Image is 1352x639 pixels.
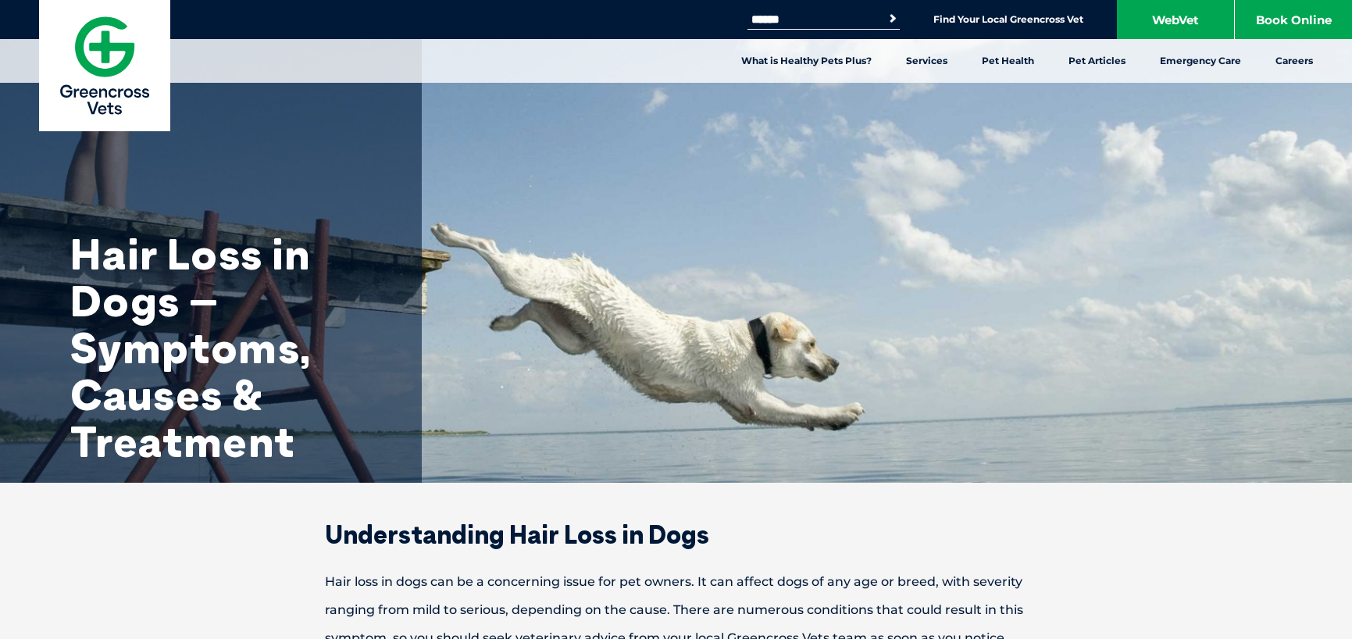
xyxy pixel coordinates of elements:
button: Search [885,11,901,27]
a: Pet Health [965,39,1051,83]
a: What is Healthy Pets Plus? [724,39,889,83]
a: Pet Articles [1051,39,1143,83]
a: Find Your Local Greencross Vet [933,13,1083,26]
a: Emergency Care [1143,39,1258,83]
a: Careers [1258,39,1330,83]
h1: Hair Loss in Dogs – Symptoms, Causes & Treatment [70,230,383,465]
h2: Understanding Hair Loss in Dogs [270,522,1083,547]
a: Services [889,39,965,83]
